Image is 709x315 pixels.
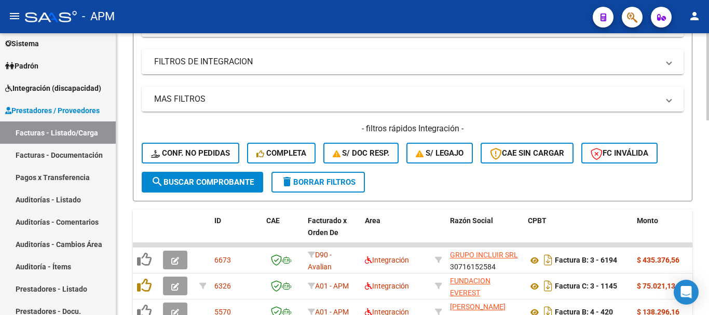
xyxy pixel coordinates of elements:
[555,256,617,265] strong: Factura B: 3 - 6194
[214,256,231,264] span: 6673
[82,5,115,28] span: - APM
[214,282,231,290] span: 6326
[581,143,658,163] button: FC Inválida
[5,83,101,94] span: Integración (discapacidad)
[416,148,463,158] span: S/ legajo
[281,177,356,187] span: Borrar Filtros
[365,256,409,264] span: Integración
[633,210,695,255] datatable-header-cell: Monto
[281,175,293,188] mat-icon: delete
[142,143,239,163] button: Conf. no pedidas
[450,216,493,225] span: Razón Social
[142,49,684,74] mat-expansion-panel-header: FILTROS DE INTEGRACION
[210,210,262,255] datatable-header-cell: ID
[674,280,699,305] div: Open Intercom Messenger
[5,38,39,49] span: Sistema
[481,143,574,163] button: CAE SIN CARGAR
[142,172,263,193] button: Buscar Comprobante
[323,143,399,163] button: S/ Doc Resp.
[256,148,306,158] span: Completa
[315,282,349,290] span: A01 - APM
[262,210,304,255] datatable-header-cell: CAE
[142,87,684,112] mat-expansion-panel-header: MAS FILTROS
[308,216,347,237] span: Facturado x Orden De
[271,172,365,193] button: Borrar Filtros
[528,216,547,225] span: CPBT
[151,148,230,158] span: Conf. no pedidas
[541,252,555,268] i: Descargar documento
[308,251,332,271] span: D90 - Avalian
[591,148,648,158] span: FC Inválida
[365,216,380,225] span: Area
[490,148,564,158] span: CAE SIN CARGAR
[365,282,409,290] span: Integración
[450,249,520,271] div: 30716152584
[524,210,633,255] datatable-header-cell: CPBT
[142,123,684,134] h4: - filtros rápidos Integración -
[154,93,659,105] mat-panel-title: MAS FILTROS
[637,256,679,264] strong: $ 435.376,56
[450,277,490,297] span: FUNDACION EVEREST
[151,175,163,188] mat-icon: search
[450,251,518,259] span: GRUPO INCLUIR SRL
[450,275,520,297] div: 33708388209
[688,10,701,22] mat-icon: person
[333,148,390,158] span: S/ Doc Resp.
[5,60,38,72] span: Padrón
[446,210,524,255] datatable-header-cell: Razón Social
[555,282,617,291] strong: Factura C: 3 - 1145
[151,177,254,187] span: Buscar Comprobante
[154,56,659,67] mat-panel-title: FILTROS DE INTEGRACION
[247,143,316,163] button: Completa
[266,216,280,225] span: CAE
[637,216,658,225] span: Monto
[406,143,473,163] button: S/ legajo
[214,216,221,225] span: ID
[5,105,100,116] span: Prestadores / Proveedores
[8,10,21,22] mat-icon: menu
[637,282,675,290] strong: $ 75.021,13
[541,278,555,294] i: Descargar documento
[361,210,431,255] datatable-header-cell: Area
[304,210,361,255] datatable-header-cell: Facturado x Orden De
